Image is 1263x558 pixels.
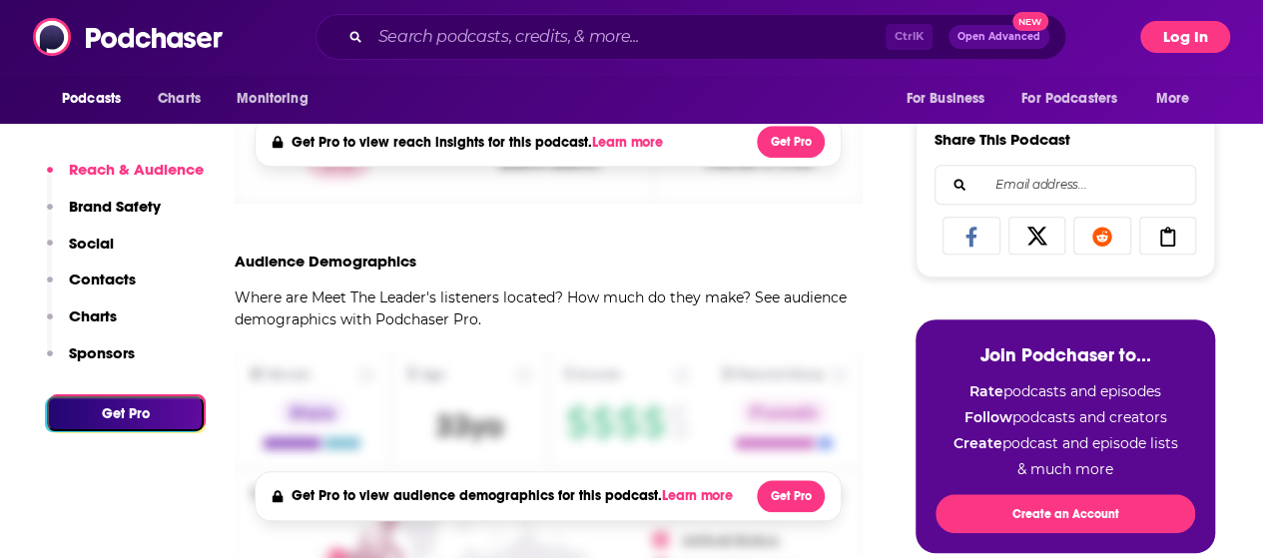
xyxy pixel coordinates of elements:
[936,434,1195,452] li: podcast and episode lists
[69,306,117,325] p: Charts
[943,217,1000,255] a: Share on Facebook
[936,460,1195,478] li: & much more
[951,166,1179,204] input: Email address...
[757,126,825,158] button: Get Pro
[886,24,933,50] span: Ctrl K
[1156,85,1190,113] span: More
[1140,21,1230,53] button: Log In
[1012,12,1048,31] span: New
[237,85,308,113] span: Monitoring
[48,80,147,118] button: open menu
[145,80,213,118] a: Charts
[62,85,121,113] span: Podcasts
[1008,80,1146,118] button: open menu
[936,408,1195,426] li: podcasts and creators
[935,165,1196,205] div: Search followers
[936,494,1195,533] button: Create an Account
[948,25,1049,49] button: Open AdvancedNew
[1021,85,1117,113] span: For Podcasters
[47,160,204,197] button: Reach & Audience
[935,130,1070,149] h3: Share This Podcast
[592,135,668,151] button: Learn more
[1073,217,1131,255] a: Share on Reddit
[235,286,863,330] p: Where are Meet The Leader's listeners located? How much do they make? See audience demographics w...
[47,396,204,431] button: Get Pro
[47,197,161,234] button: Brand Safety
[906,85,984,113] span: For Business
[936,343,1195,366] h3: Join Podchaser to...
[47,343,135,380] button: Sponsors
[957,32,1040,42] span: Open Advanced
[223,80,333,118] button: open menu
[69,160,204,179] p: Reach & Audience
[69,343,135,362] p: Sponsors
[1142,80,1215,118] button: open menu
[292,487,738,504] h4: Get Pro to view audience demographics for this podcast.
[69,234,114,253] p: Social
[662,488,738,504] button: Learn more
[964,408,1012,426] strong: Follow
[757,480,825,512] button: Get Pro
[936,382,1195,400] li: podcasts and episodes
[235,252,416,271] h3: Audience Demographics
[292,134,668,151] h4: Get Pro to view reach insights for this podcast.
[892,80,1009,118] button: open menu
[969,382,1003,400] strong: Rate
[1139,217,1197,255] a: Copy Link
[47,306,117,343] button: Charts
[953,434,1002,452] strong: Create
[69,197,161,216] p: Brand Safety
[33,18,225,56] img: Podchaser - Follow, Share and Rate Podcasts
[47,270,136,306] button: Contacts
[316,14,1066,60] div: Search podcasts, credits, & more...
[47,234,114,271] button: Social
[158,85,201,113] span: Charts
[370,21,886,53] input: Search podcasts, credits, & more...
[1008,217,1066,255] a: Share on X/Twitter
[69,270,136,288] p: Contacts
